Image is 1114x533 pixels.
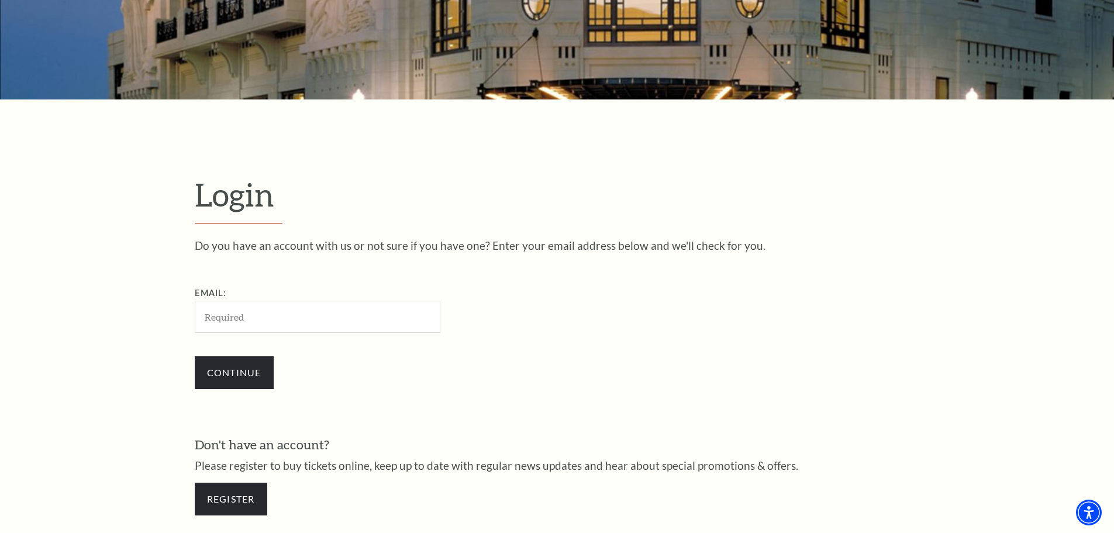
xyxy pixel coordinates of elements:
[195,356,274,389] input: Submit button
[195,288,227,298] label: Email:
[195,460,920,471] p: Please register to buy tickets online, keep up to date with regular news updates and hear about s...
[1076,500,1102,525] div: Accessibility Menu
[195,483,267,515] a: Register
[195,176,274,213] span: Login
[195,436,920,454] h3: Don't have an account?
[195,301,440,333] input: Required
[195,240,920,251] p: Do you have an account with us or not sure if you have one? Enter your email address below and we...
